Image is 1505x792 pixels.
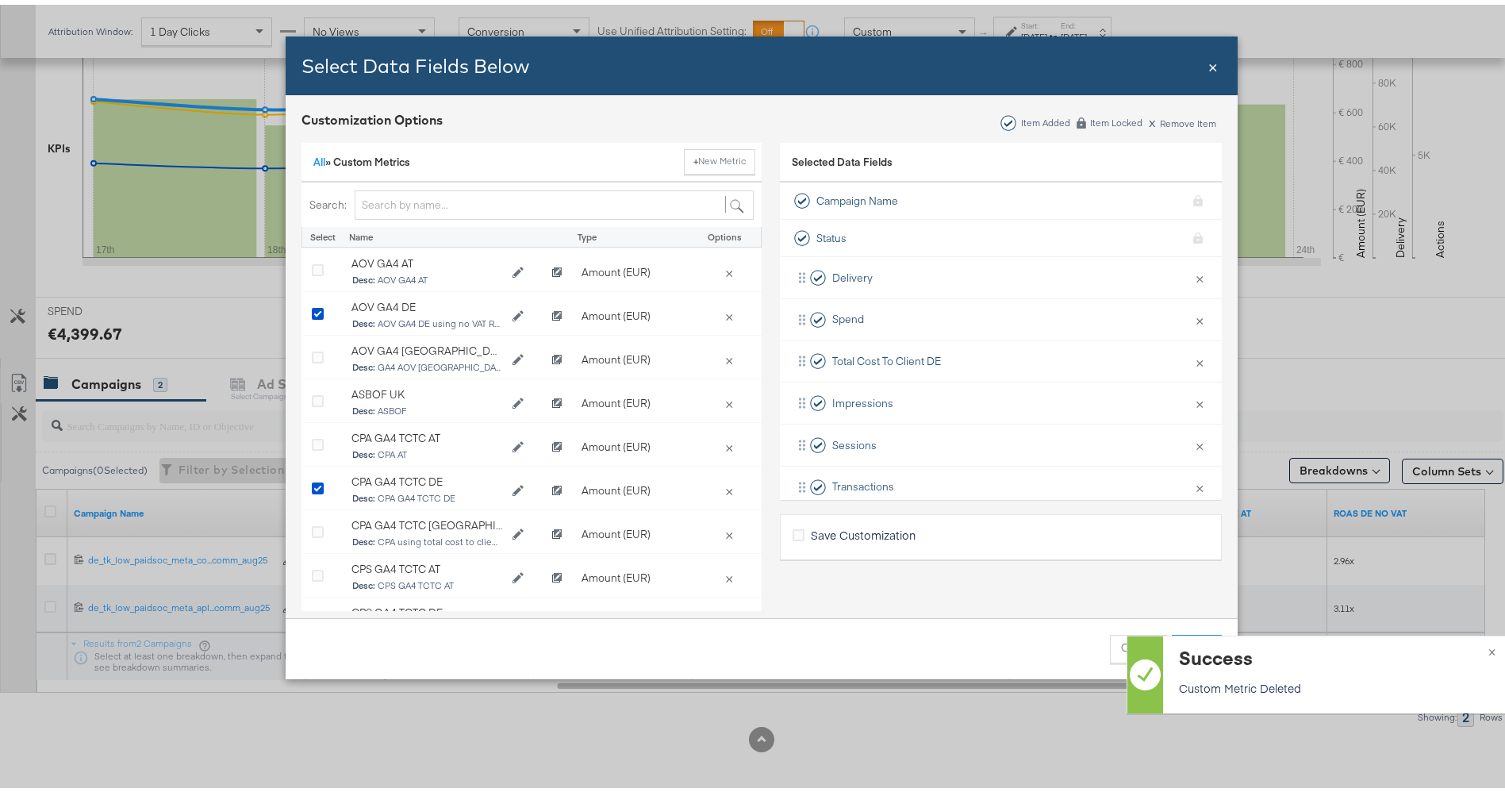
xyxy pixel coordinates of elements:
div: AOV GA4 UK [351,339,502,354]
a: All [313,150,325,164]
button: × [1189,382,1210,415]
div: Item Added [1020,113,1071,124]
span: x [1149,108,1156,125]
span: × [1488,636,1495,655]
button: Clone AOV GA4 UK [542,344,572,367]
button: Apply [1172,630,1222,659]
span: Transactions [832,475,894,490]
strong: Desc: [352,575,375,587]
div: CPA GA4 TCTC UK [351,513,502,529]
span: Save Customization [811,522,916,538]
strong: Desc: [352,270,375,282]
button: Clone CPA GA4 TCTC AT [542,431,572,455]
span: AOV GA4 DE using no VAT Revenue and GA4 data [352,314,501,325]
div: Name [341,222,538,244]
span: CPA GA4 TCTC DE [352,489,501,500]
button: Cancel [1110,630,1167,659]
button: Edit AOV GA4 UK [502,344,534,367]
button: Clone CPA GA4 TCTC DE [542,475,572,498]
button: Delete CPS GA4 TCTC AT [718,566,740,580]
span: Selected Data Fields [792,150,893,172]
button: New Metric [684,144,755,170]
button: Delete CPA GA4 TCTC DE [718,479,740,493]
div: CPS GA4 TCTC DE [351,601,502,616]
div: Amount (EUR) [574,558,693,589]
div: AOV GA4 AT [351,252,502,267]
button: × [1189,298,1210,332]
button: Delete ASBOF UK [718,391,740,406]
span: Campaign Name [816,189,898,204]
strong: Desc: [352,488,375,500]
button: Delete CPA GA4 TCTC AT [718,435,740,449]
button: × [1189,340,1210,374]
div: ASBOF UK [351,383,502,398]
div: Amount (EUR) [574,471,693,502]
span: Sessions [832,433,877,448]
button: × [1189,256,1210,290]
div: Amount (EUR) [574,340,693,371]
button: Delete AOV GA4 UK [718,348,740,362]
button: Clone CPS GA4 TCTC AT [542,562,572,586]
div: Options [697,226,753,239]
div: Customization Options [301,106,443,125]
strong: Desc: [352,313,375,325]
button: Edit AOV GA4 AT [502,256,534,280]
strong: + [693,150,698,163]
span: » [313,150,333,164]
button: Delete AOV GA4 AT [718,260,740,275]
span: AOV GA4 AT [352,271,501,282]
span: CPA using total cost to client and GA4 [352,532,501,544]
div: Bulk Add Locations Modal [286,32,1238,675]
strong: Desc: [352,401,375,413]
div: Close [1208,50,1218,73]
button: Delete AOV GA4 DE [718,304,740,318]
button: × [1189,466,1210,499]
button: Edit CPA GA4 TCTC DE [502,475,534,498]
div: CPA GA4 TCTC AT [351,426,502,441]
button: Edit CPS GA4 TCTC AT [502,562,534,586]
div: CPS GA4 TCTC AT [351,557,502,572]
button: Delete CPA GA4 TCTC UK [718,522,740,536]
span: CPA AT [352,445,501,456]
strong: Desc: [352,357,375,369]
span: GA4 AOV UK [352,358,501,369]
div: Type [570,222,689,244]
span: CPS GA4 TCTC AT [352,576,501,587]
span: Spend [832,307,864,322]
span: Impressions [832,391,893,406]
div: Amount (EUR) [574,383,693,414]
div: Amount (EUR) [574,296,693,327]
input: Search by name... [355,186,754,215]
button: Clone CPA GA4 TCTC UK [542,518,572,542]
div: Amount (EUR) [574,427,693,458]
strong: Desc: [352,444,375,456]
div: Remove Item [1148,111,1217,125]
button: Edit CPS GA4 TCTC DE [502,606,534,629]
span: Status [816,226,847,241]
strong: Desc: [352,532,375,544]
label: Search: [309,193,347,208]
div: Amount (EUR) [574,514,693,545]
div: Success [1179,640,1487,666]
div: Select [301,222,341,244]
div: AOV GA4 DE [351,295,502,310]
span: Select Data Fields Below [301,49,529,73]
span: × [1208,50,1218,71]
button: Clone ASBOF UK [542,387,572,411]
button: Edit CPA GA4 TCTC UK [502,518,534,542]
button: Clone AOV GA4 AT [542,256,572,280]
span: Custom Metrics [333,150,410,164]
div: Amount (EUR) [574,602,693,632]
button: Clone CPS GA4 TCTC DE [542,606,572,629]
div: CPA GA4 TCTC DE [351,470,502,485]
span: ASBOF [352,402,501,413]
div: Item Locked [1089,113,1143,124]
button: Edit ASBOF UK [502,387,534,411]
span: Total Cost To Client DE [832,349,941,364]
div: Amount (EUR) [574,252,693,283]
button: Clone AOV GA4 DE [542,300,572,324]
button: Edit AOV GA4 DE [502,300,534,324]
p: Custom Metric Deleted [1179,675,1487,691]
button: Edit CPA GA4 TCTC AT [502,431,534,455]
span: Delivery [832,266,873,281]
